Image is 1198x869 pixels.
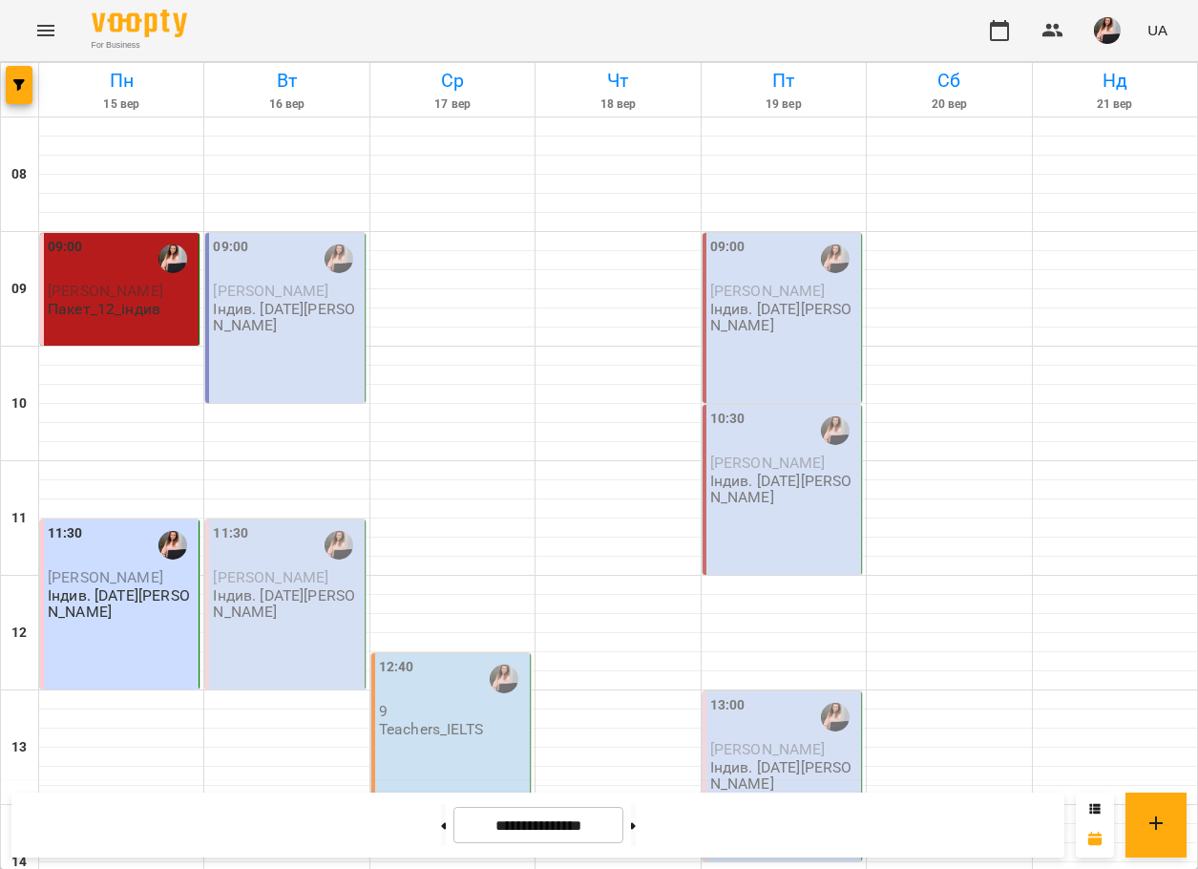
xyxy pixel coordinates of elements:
[710,282,826,300] span: [PERSON_NAME]
[11,508,27,529] h6: 11
[710,759,857,793] p: Індив. [DATE][PERSON_NAME]
[23,8,69,53] button: Menu
[207,66,366,95] h6: Вт
[42,66,200,95] h6: Пн
[538,95,697,114] h6: 18 вер
[48,587,195,621] p: Індив. [DATE][PERSON_NAME]
[213,568,328,586] span: [PERSON_NAME]
[11,623,27,644] h6: 12
[1147,20,1167,40] span: UA
[373,95,532,114] h6: 17 вер
[1036,95,1194,114] h6: 21 вер
[11,393,27,414] h6: 10
[48,282,163,300] span: [PERSON_NAME]
[48,568,163,586] span: [PERSON_NAME]
[325,244,353,273] img: Коляда Юлія Алішерівна
[710,409,746,430] label: 10:30
[710,301,857,334] p: Індив. [DATE][PERSON_NAME]
[490,665,518,693] img: Коляда Юлія Алішерівна
[710,695,746,716] label: 13:00
[213,523,248,544] label: 11:30
[11,737,27,758] h6: 13
[379,703,526,719] p: 9
[213,301,360,334] p: Індив. [DATE][PERSON_NAME]
[821,244,850,273] img: Коляда Юлія Алішерівна
[92,10,187,37] img: Voopty Logo
[48,301,160,317] p: Пакет_12_індив
[213,587,360,621] p: Індив. [DATE][PERSON_NAME]
[1140,12,1175,48] button: UA
[158,244,187,273] img: Коляда Юлія Алішерівна
[48,523,83,544] label: 11:30
[42,95,200,114] h6: 15 вер
[821,416,850,445] img: Коляда Юлія Алішерівна
[710,473,857,506] p: Індив. [DATE][PERSON_NAME]
[704,95,863,114] h6: 19 вер
[704,66,863,95] h6: Пт
[48,237,83,258] label: 09:00
[1094,17,1121,44] img: ee17c4d82a51a8e023162b2770f32a64.jpg
[710,454,826,472] span: [PERSON_NAME]
[373,66,532,95] h6: Ср
[379,657,414,678] label: 12:40
[821,703,850,731] img: Коляда Юлія Алішерівна
[11,279,27,300] h6: 09
[870,95,1028,114] h6: 20 вер
[213,237,248,258] label: 09:00
[870,66,1028,95] h6: Сб
[710,237,746,258] label: 09:00
[158,531,187,560] img: Коляда Юлія Алішерівна
[379,721,483,737] p: Teachers_IELTS
[11,164,27,185] h6: 08
[92,39,187,52] span: For Business
[538,66,697,95] h6: Чт
[213,282,328,300] span: [PERSON_NAME]
[710,740,826,758] span: [PERSON_NAME]
[1036,66,1194,95] h6: Нд
[207,95,366,114] h6: 16 вер
[325,531,353,560] img: Коляда Юлія Алішерівна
